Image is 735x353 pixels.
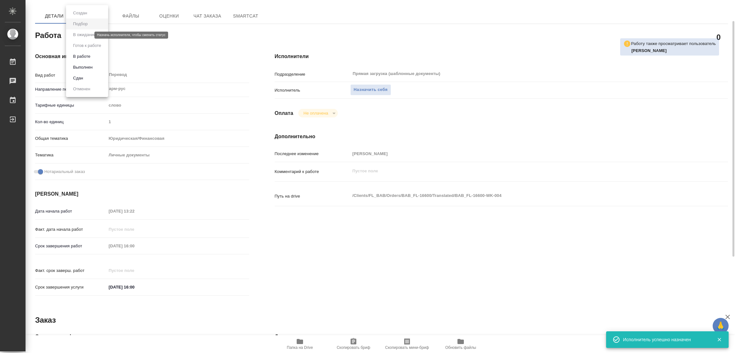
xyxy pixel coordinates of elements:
[713,337,726,342] button: Закрыть
[71,53,92,60] button: В работе
[71,42,103,49] button: Готов к работе
[71,64,94,71] button: Выполнен
[71,75,85,82] button: Сдан
[623,336,707,343] div: Исполнитель успешно назначен
[71,86,92,93] button: Отменен
[71,10,89,17] button: Создан
[71,20,90,27] button: Подбор
[71,31,98,38] button: В ожидании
